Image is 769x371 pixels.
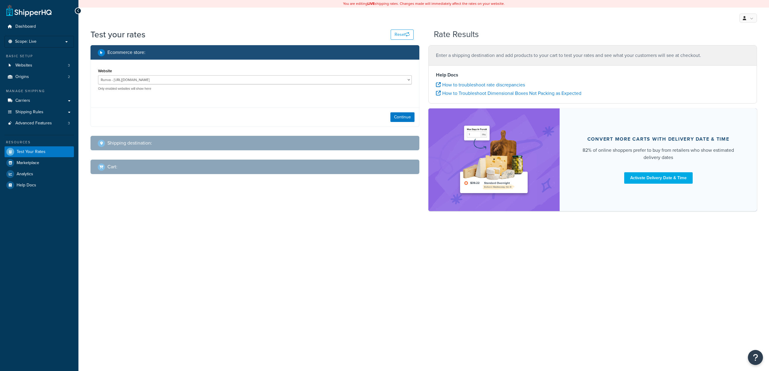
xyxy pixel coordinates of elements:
[574,147,742,161] div: 82% of online shoppers prefer to buy from retailers who show estimated delivery dates
[624,172,693,184] a: Activate Delivery Date & Time
[5,95,74,106] a: Carriers
[5,60,74,71] a: Websites3
[5,180,74,191] a: Help Docs
[5,71,74,83] li: Origins
[436,90,581,97] a: How to Troubleshoot Dimensional Boxes Not Packing as Expected
[434,30,479,39] h2: Rate Results
[15,39,37,44] span: Scope: Live
[98,69,112,73] label: Website
[15,110,43,115] span: Shipping Rules
[748,350,763,365] button: Open Resource Center
[15,98,30,103] span: Carriers
[5,169,74,179] a: Analytics
[15,63,32,68] span: Websites
[107,164,117,170] h2: Cart :
[17,172,33,177] span: Analytics
[5,89,74,94] div: Manage Shipping
[436,81,525,88] a: How to troubleshoot rate discrepancies
[390,112,415,122] button: Continue
[5,118,74,129] a: Advanced Features3
[5,21,74,32] a: Dashboard
[5,146,74,157] a: Test Your Rates
[15,24,36,29] span: Dashboard
[587,136,729,142] div: Convert more carts with delivery date & time
[5,54,74,59] div: Basic Setup
[391,30,414,40] button: Reset
[17,161,39,166] span: Marketplace
[367,1,375,6] b: LIVE
[15,121,52,126] span: Advanced Features
[5,118,74,129] li: Advanced Features
[68,74,70,79] span: 2
[5,60,74,71] li: Websites
[15,74,29,79] span: Origins
[68,121,70,126] span: 3
[436,51,750,60] p: Enter a shipping destination and add products to your cart to test your rates and see what your c...
[5,140,74,145] div: Resources
[107,50,145,55] h2: Ecommerce store :
[436,71,750,79] h4: Help Docs
[5,71,74,83] a: Origins2
[68,63,70,68] span: 3
[98,86,412,91] p: Only enabled websites will show here
[17,149,46,154] span: Test Your Rates
[107,140,152,146] h2: Shipping destination :
[91,29,145,40] h1: Test your rates
[456,117,532,202] img: feature-image-ddt-36eae7f7280da8017bfb280eaccd9c446f90b1fe08728e4019434db127062ab4.png
[5,107,74,118] a: Shipping Rules
[17,183,36,188] span: Help Docs
[5,157,74,168] a: Marketplace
